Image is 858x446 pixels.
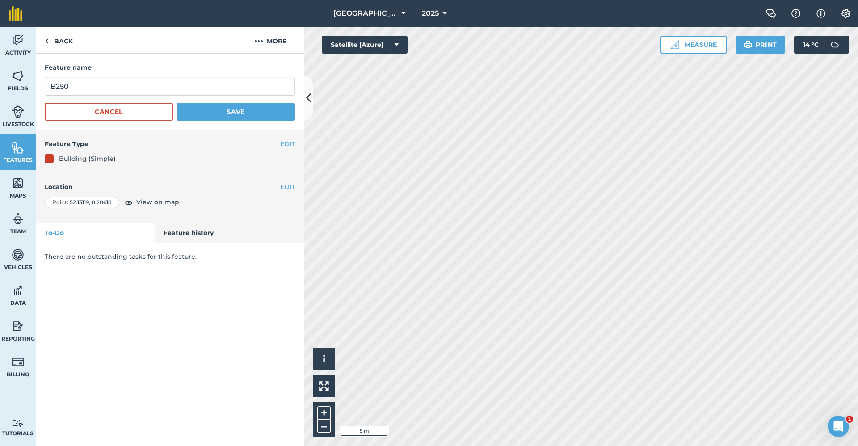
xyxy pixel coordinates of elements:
[794,36,849,54] button: 14 °C
[9,6,22,21] img: fieldmargin Logo
[280,139,295,149] button: EDIT
[12,212,24,226] img: svg+xml;base64,PD94bWwgdmVyc2lvbj0iMS4wIiBlbmNvZGluZz0idXRmLTgiPz4KPCEtLSBHZW5lcmF0b3I6IEFkb2JlIE...
[177,103,295,121] button: Save
[12,320,24,333] img: svg+xml;base64,PD94bWwgdmVyc2lvbj0iMS4wIiBlbmNvZGluZz0idXRmLTgiPz4KPCEtLSBHZW5lcmF0b3I6IEFkb2JlIE...
[136,197,179,207] span: View on map
[670,40,679,49] img: Ruler icon
[45,103,173,121] button: Cancel
[828,416,849,437] iframe: Intercom live chat
[12,284,24,297] img: svg+xml;base64,PD94bWwgdmVyc2lvbj0iMS4wIiBlbmNvZGluZz0idXRmLTgiPz4KPCEtLSBHZW5lcmF0b3I6IEFkb2JlIE...
[36,223,155,243] a: To-Do
[803,36,819,54] span: 14 ° C
[280,182,295,192] button: EDIT
[826,36,844,54] img: svg+xml;base64,PD94bWwgdmVyc2lvbj0iMS4wIiBlbmNvZGluZz0idXRmLTgiPz4KPCEtLSBHZW5lcmF0b3I6IEFkb2JlIE...
[45,36,49,46] img: svg+xml;base64,PHN2ZyB4bWxucz0iaHR0cDovL3d3dy53My5vcmcvMjAwMC9zdmciIHdpZHRoPSI5IiBoZWlnaHQ9IjI0Ii...
[736,36,786,54] button: Print
[155,223,304,243] a: Feature history
[816,8,825,19] img: svg+xml;base64,PHN2ZyB4bWxucz0iaHR0cDovL3d3dy53My5vcmcvMjAwMC9zdmciIHdpZHRoPSIxNyIgaGVpZ2h0PSIxNy...
[333,8,398,19] span: [GEOGRAPHIC_DATA] (Gardens)
[36,27,82,53] a: Back
[744,39,752,50] img: svg+xml;base64,PHN2ZyB4bWxucz0iaHR0cDovL3d3dy53My5vcmcvMjAwMC9zdmciIHdpZHRoPSIxOSIgaGVpZ2h0PSIyNC...
[791,9,801,18] img: A question mark icon
[12,141,24,154] img: svg+xml;base64,PHN2ZyB4bWxucz0iaHR0cDovL3d3dy53My5vcmcvMjAwMC9zdmciIHdpZHRoPSI1NiIgaGVpZ2h0PSI2MC...
[45,63,295,72] h4: Feature name
[125,197,179,208] button: View on map
[59,154,116,164] div: Building (Simple)
[317,420,331,433] button: –
[319,381,329,391] img: Four arrows, one pointing top left, one top right, one bottom right and the last bottom left
[660,36,727,54] button: Measure
[12,69,24,83] img: svg+xml;base64,PHN2ZyB4bWxucz0iaHR0cDovL3d3dy53My5vcmcvMjAwMC9zdmciIHdpZHRoPSI1NiIgaGVpZ2h0PSI2MC...
[12,419,24,428] img: svg+xml;base64,PD94bWwgdmVyc2lvbj0iMS4wIiBlbmNvZGluZz0idXRmLTgiPz4KPCEtLSBHZW5lcmF0b3I6IEFkb2JlIE...
[254,36,263,46] img: svg+xml;base64,PHN2ZyB4bWxucz0iaHR0cDovL3d3dy53My5vcmcvMjAwMC9zdmciIHdpZHRoPSIyMCIgaGVpZ2h0PSIyNC...
[765,9,776,18] img: Two speech bubbles overlapping with the left bubble in the forefront
[12,105,24,118] img: svg+xml;base64,PD94bWwgdmVyc2lvbj0iMS4wIiBlbmNvZGluZz0idXRmLTgiPz4KPCEtLSBHZW5lcmF0b3I6IEFkb2JlIE...
[12,34,24,47] img: svg+xml;base64,PD94bWwgdmVyc2lvbj0iMS4wIiBlbmNvZGluZz0idXRmLTgiPz4KPCEtLSBHZW5lcmF0b3I6IEFkb2JlIE...
[45,182,295,192] h4: Location
[12,355,24,369] img: svg+xml;base64,PD94bWwgdmVyc2lvbj0iMS4wIiBlbmNvZGluZz0idXRmLTgiPz4KPCEtLSBHZW5lcmF0b3I6IEFkb2JlIE...
[45,252,295,261] p: There are no outstanding tasks for this feature.
[45,197,119,208] div: Point : 52.13119 , 0.20618
[323,353,325,365] span: i
[322,36,408,54] button: Satellite (Azure)
[45,139,280,149] h4: Feature Type
[841,9,851,18] img: A cog icon
[317,406,331,420] button: +
[313,348,335,370] button: i
[846,416,853,423] span: 1
[422,8,439,19] span: 2025
[237,27,304,53] button: More
[12,248,24,261] img: svg+xml;base64,PD94bWwgdmVyc2lvbj0iMS4wIiBlbmNvZGluZz0idXRmLTgiPz4KPCEtLSBHZW5lcmF0b3I6IEFkb2JlIE...
[12,177,24,190] img: svg+xml;base64,PHN2ZyB4bWxucz0iaHR0cDovL3d3dy53My5vcmcvMjAwMC9zdmciIHdpZHRoPSI1NiIgaGVpZ2h0PSI2MC...
[125,197,133,208] img: svg+xml;base64,PHN2ZyB4bWxucz0iaHR0cDovL3d3dy53My5vcmcvMjAwMC9zdmciIHdpZHRoPSIxOCIgaGVpZ2h0PSIyNC...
